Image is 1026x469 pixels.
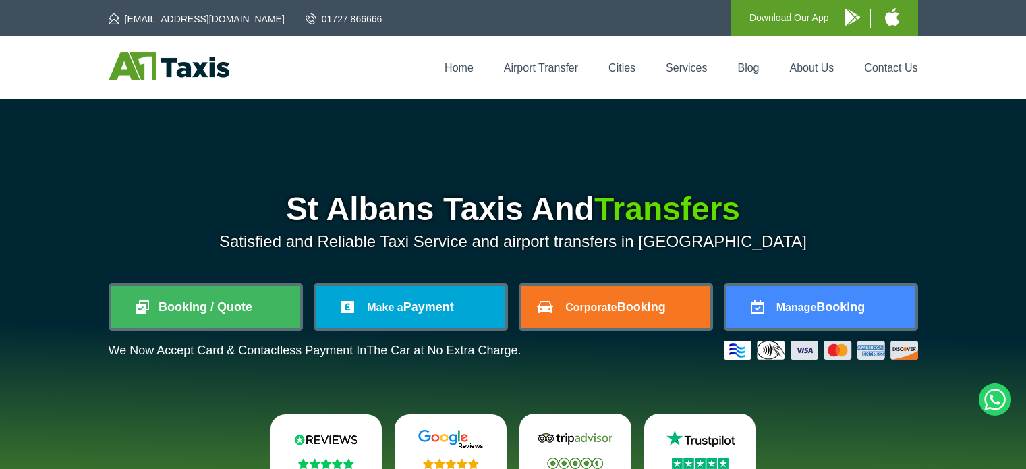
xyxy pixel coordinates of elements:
[316,286,505,328] a: Make aPayment
[109,232,918,251] p: Satisfied and Reliable Taxi Service and airport transfers in [GEOGRAPHIC_DATA]
[666,62,707,74] a: Services
[749,9,829,26] p: Download Our App
[306,12,382,26] a: 01727 866666
[367,302,403,313] span: Make a
[111,286,300,328] a: Booking / Quote
[504,62,578,74] a: Airport Transfer
[724,341,918,360] img: Credit And Debit Cards
[726,286,915,328] a: ManageBooking
[366,343,521,357] span: The Car at No Extra Charge.
[845,9,860,26] img: A1 Taxis Android App
[660,429,741,449] img: Trustpilot
[565,302,617,313] span: Corporate
[109,343,521,358] p: We Now Accept Card & Contactless Payment In
[672,458,729,469] img: Stars
[864,62,917,74] a: Contact Us
[608,62,635,74] a: Cities
[285,429,366,449] img: Reviews.io
[298,458,354,469] img: Stars
[547,458,603,469] img: Stars
[594,191,740,227] span: Transfers
[109,193,918,225] h1: St Albans Taxis And
[737,62,759,74] a: Blog
[790,62,834,74] a: About Us
[109,52,229,80] img: A1 Taxis St Albans LTD
[885,8,899,26] img: A1 Taxis iPhone App
[109,12,285,26] a: [EMAIL_ADDRESS][DOMAIN_NAME]
[423,458,479,469] img: Stars
[521,286,710,328] a: CorporateBooking
[535,429,616,449] img: Tripadvisor
[445,62,474,74] a: Home
[410,429,491,449] img: Google
[776,302,817,313] span: Manage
